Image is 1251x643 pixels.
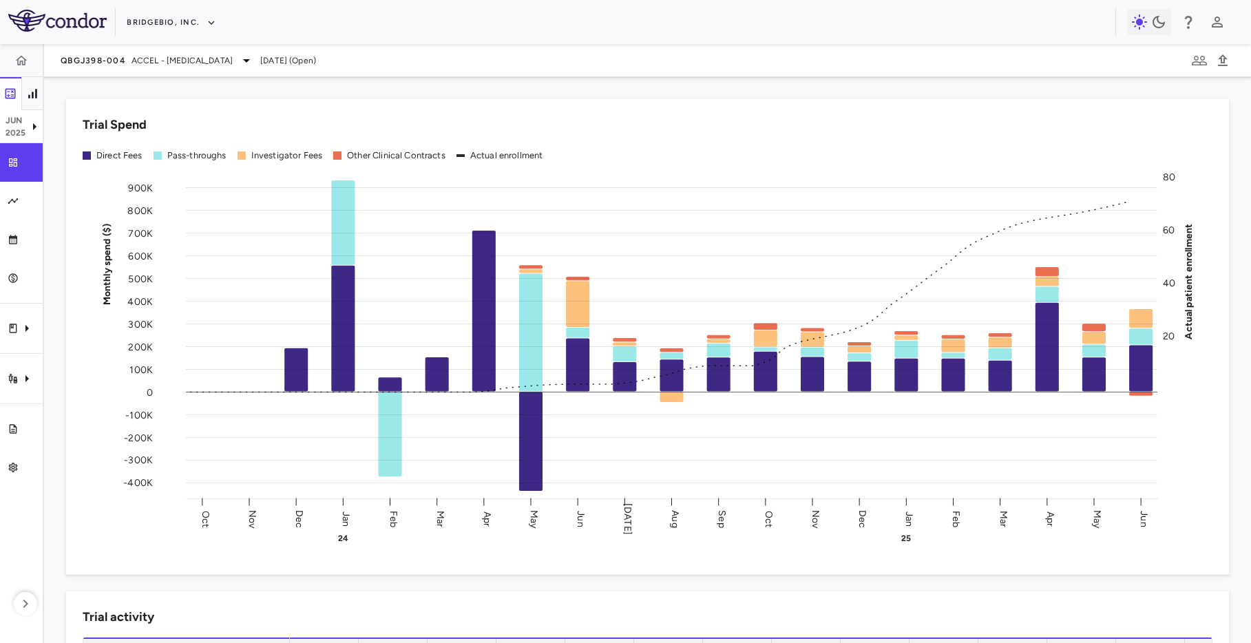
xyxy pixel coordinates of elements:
text: Jan [903,511,915,526]
tspan: 900K [128,182,153,193]
text: [DATE] [622,503,633,535]
div: Other Clinical Contracts [347,149,445,162]
tspan: -300K [124,454,153,466]
tspan: 80 [1163,171,1175,183]
tspan: 300K [128,318,153,330]
text: 24 [338,534,348,543]
div: Direct Fees [96,149,143,162]
text: May [1091,509,1103,528]
div: Actual enrollment [470,149,543,162]
span: [DATE] (Open) [260,54,316,67]
tspan: 500K [128,273,153,284]
tspan: 200K [128,341,153,352]
span: QBGJ398-004 [61,55,126,66]
text: Dec [293,509,305,527]
text: Aug [669,510,681,527]
text: Oct [763,510,775,527]
tspan: 800K [127,204,153,216]
tspan: Actual patient enrollment [1183,223,1195,339]
text: Jan [340,511,352,526]
text: Nov [810,509,821,528]
tspan: 400K [127,295,153,307]
text: Apr [481,511,493,526]
h6: Trial activity [83,608,154,626]
p: Jun [6,114,26,127]
text: Jun [575,511,587,527]
text: Mar [998,510,1009,527]
p: 2025 [6,127,26,139]
tspan: 100K [129,363,153,375]
tspan: 600K [128,250,153,262]
text: May [528,509,540,528]
tspan: Monthly spend ($) [101,223,113,305]
text: Feb [950,510,962,527]
tspan: -400K [123,477,153,489]
text: Mar [434,510,446,527]
tspan: 40 [1163,277,1175,288]
tspan: 0 [147,386,153,398]
text: 25 [901,534,911,543]
div: Pass-throughs [167,149,227,162]
text: Dec [856,509,868,527]
text: Feb [388,510,399,527]
text: Apr [1044,511,1056,526]
tspan: -200K [124,432,153,443]
text: Sep [716,510,728,527]
button: BridgeBio, Inc. [127,12,216,34]
tspan: -100K [125,409,153,421]
div: Investigator Fees [251,149,323,162]
text: Oct [200,510,211,527]
text: Nov [246,509,258,528]
img: logo-full-SnFGN8VE.png [8,10,107,32]
text: Jun [1138,511,1150,527]
tspan: 60 [1163,224,1175,235]
h6: Trial Spend [83,116,147,134]
span: ACCEL - [MEDICAL_DATA] [132,54,233,67]
tspan: 20 [1163,330,1175,341]
tspan: 700K [128,227,153,239]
